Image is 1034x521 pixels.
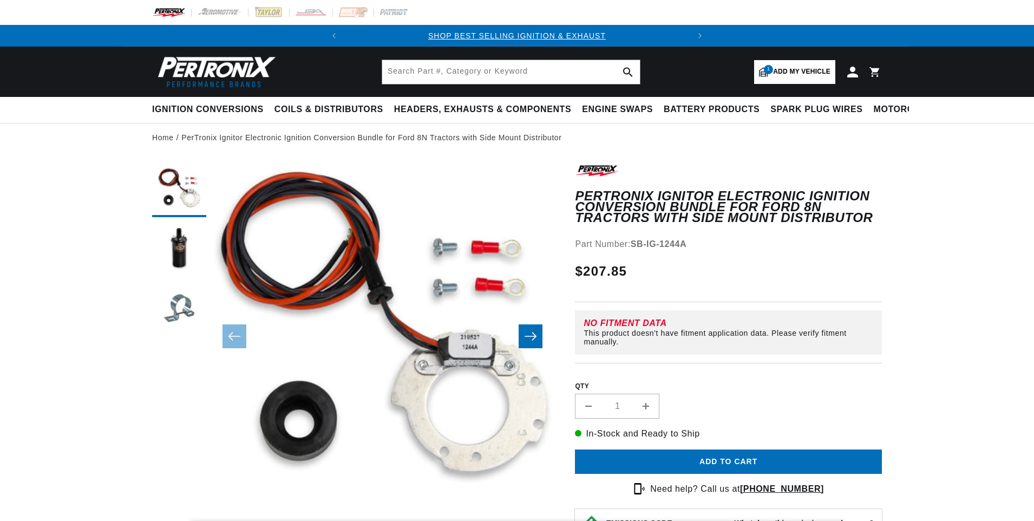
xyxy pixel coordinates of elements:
button: Load image 3 in gallery view [152,282,206,336]
span: Add my vehicle [773,67,830,77]
div: This product doesn't have fitment application data. Please verify fitment manually. [584,329,878,346]
div: No Fitment Data [584,319,878,328]
button: Translation missing: en.sections.announcements.previous_announcement [323,25,345,47]
span: $207.85 [575,262,627,281]
strong: SB-IG-1244A [631,239,687,249]
summary: Battery Products [658,97,765,122]
a: PerTronix Ignitor Electronic Ignition Conversion Bundle for Ford 8N Tractors with Side Mount Dist... [181,132,561,144]
p: In-Stock and Ready to Ship [575,427,882,441]
h1: PerTronix Ignitor Electronic Ignition Conversion Bundle for Ford 8N Tractors with Side Mount Dist... [575,191,882,224]
span: Engine Swaps [582,104,653,115]
span: Headers, Exhausts & Components [394,104,571,115]
button: Load image 1 in gallery view [152,163,206,217]
span: 1 [764,65,773,74]
a: 1Add my vehicle [754,60,835,84]
slideshow-component: Translation missing: en.sections.announcements.announcement_bar [125,25,909,47]
summary: Spark Plug Wires [765,97,868,122]
button: Slide right [519,324,542,348]
a: [PHONE_NUMBER] [740,484,824,493]
summary: Ignition Conversions [152,97,269,122]
button: Slide left [222,324,246,348]
summary: Headers, Exhausts & Components [389,97,577,122]
span: Spark Plug Wires [770,104,862,115]
span: Battery Products [664,104,760,115]
div: 1 of 2 [345,30,689,42]
a: SHOP BEST SELLING IGNITION & EXHAUST [428,31,606,40]
nav: breadcrumbs [152,132,882,144]
a: Home [152,132,174,144]
input: Search Part #, Category or Keyword [382,60,640,84]
button: Translation missing: en.sections.announcements.next_announcement [689,25,711,47]
summary: Engine Swaps [577,97,658,122]
summary: Coils & Distributors [269,97,389,122]
summary: Motorcycle [868,97,944,122]
button: Add to cart [575,450,882,474]
span: Ignition Conversions [152,104,264,115]
div: Announcement [345,30,689,42]
button: Load image 2 in gallery view [152,223,206,277]
label: QTY [575,382,882,391]
button: search button [616,60,640,84]
div: Part Number: [575,237,882,251]
img: Pertronix [152,53,277,90]
p: Need help? Call us at [650,482,824,496]
span: Coils & Distributors [274,104,383,115]
media-gallery: Gallery Viewer [152,163,553,510]
span: Motorcycle [874,104,938,115]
